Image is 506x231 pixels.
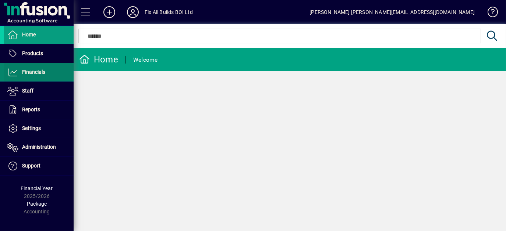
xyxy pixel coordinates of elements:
span: Home [22,32,36,37]
button: Add [98,6,121,19]
span: Administration [22,144,56,150]
a: Staff [4,82,74,100]
span: Financials [22,69,45,75]
span: Package [27,201,47,207]
div: [PERSON_NAME] [PERSON_NAME][EMAIL_ADDRESS][DOMAIN_NAME] [309,6,475,18]
div: Welcome [133,54,158,66]
a: Support [4,157,74,175]
span: Reports [22,107,40,112]
span: Products [22,50,43,56]
div: Home [79,54,118,65]
a: Settings [4,119,74,138]
span: Settings [22,125,41,131]
a: Products [4,44,74,63]
a: Knowledge Base [482,1,497,25]
span: Support [22,163,40,169]
a: Administration [4,138,74,156]
a: Financials [4,63,74,82]
span: Staff [22,88,33,94]
a: Reports [4,101,74,119]
button: Profile [121,6,145,19]
div: Fix All Builds BOI Ltd [145,6,193,18]
span: Financial Year [21,185,53,191]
